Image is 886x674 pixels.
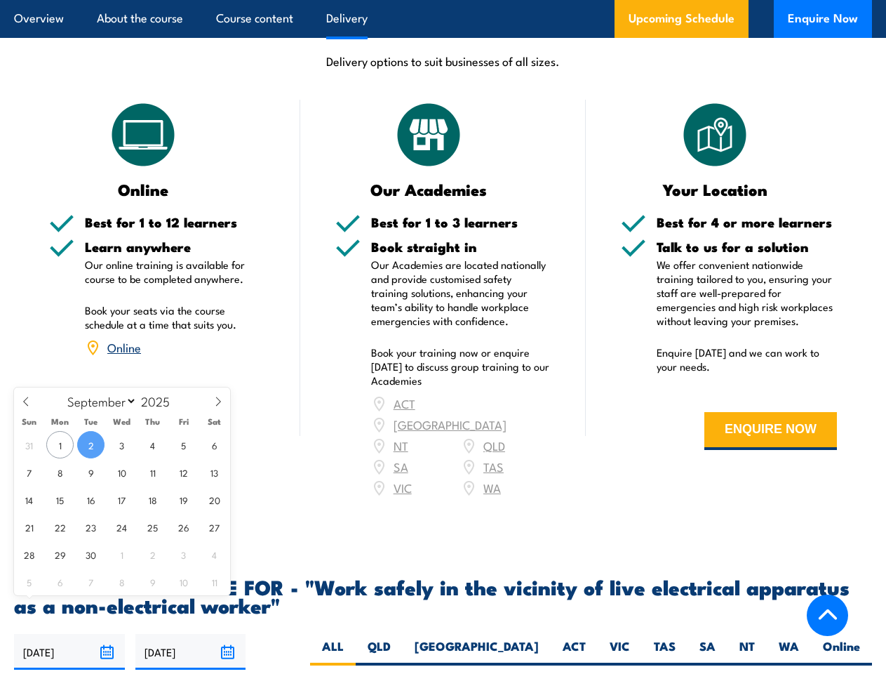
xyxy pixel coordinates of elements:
[108,541,135,568] span: October 1, 2025
[77,431,105,458] span: September 2, 2025
[657,258,837,328] p: We offer convenient nationwide training tailored to you, ensuring your staff are well-prepared fo...
[137,392,183,409] input: Year
[15,568,43,595] span: October 5, 2025
[139,458,166,486] span: September 11, 2025
[598,638,642,666] label: VIC
[170,568,197,595] span: October 10, 2025
[108,513,135,541] span: September 24, 2025
[139,513,166,541] span: September 25, 2025
[15,513,43,541] span: September 21, 2025
[15,541,43,568] span: September 28, 2025
[77,486,105,513] span: September 16, 2025
[46,513,74,541] span: September 22, 2025
[107,338,141,355] a: Online
[15,458,43,486] span: September 7, 2025
[85,216,265,229] h5: Best for 1 to 12 learners
[107,417,137,426] span: Wed
[108,568,135,595] span: October 8, 2025
[371,216,551,229] h5: Best for 1 to 3 learners
[108,458,135,486] span: September 10, 2025
[77,541,105,568] span: September 30, 2025
[621,181,809,197] h3: Your Location
[403,638,551,666] label: [GEOGRAPHIC_DATA]
[657,216,837,229] h5: Best for 4 or more learners
[310,638,356,666] label: ALL
[371,258,551,328] p: Our Academies are located nationally and provide customised safety training solutions, enhancing ...
[46,431,74,458] span: September 1, 2025
[335,181,523,197] h3: Our Academies
[139,431,166,458] span: September 4, 2025
[657,240,837,253] h5: Talk to us for a solution
[371,345,551,388] p: Book your training now or enquire [DATE] to discuss group training to our Academies
[170,541,197,568] span: October 3, 2025
[46,458,74,486] span: September 8, 2025
[15,486,43,513] span: September 14, 2025
[76,417,107,426] span: Tue
[14,577,872,614] h2: UPCOMING SCHEDULE FOR - "Work safely in the vicinity of live electrical apparatus as a non-electr...
[170,458,197,486] span: September 12, 2025
[371,240,551,253] h5: Book straight in
[168,417,199,426] span: Fri
[108,431,135,458] span: September 3, 2025
[139,486,166,513] span: September 18, 2025
[201,513,228,541] span: September 27, 2025
[811,638,872,666] label: Online
[356,638,403,666] label: QLD
[85,258,265,286] p: Our online training is available for course to be completed anywhere.
[15,431,43,458] span: August 31, 2025
[704,412,837,450] button: ENQUIRE NOW
[201,486,228,513] span: September 20, 2025
[14,634,125,670] input: From date
[201,568,228,595] span: October 11, 2025
[85,303,265,331] p: Book your seats via the course schedule at a time that suits you.
[170,486,197,513] span: September 19, 2025
[139,568,166,595] span: October 9, 2025
[767,638,811,666] label: WA
[170,431,197,458] span: September 5, 2025
[201,431,228,458] span: September 6, 2025
[201,541,228,568] span: October 4, 2025
[14,53,872,69] p: Delivery options to suit businesses of all sizes.
[687,638,727,666] label: SA
[45,417,76,426] span: Mon
[46,568,74,595] span: October 6, 2025
[201,458,228,486] span: September 13, 2025
[77,458,105,486] span: September 9, 2025
[657,345,837,374] p: Enquire [DATE] and we can work to your needs.
[14,417,45,426] span: Sun
[85,240,265,253] h5: Learn anywhere
[642,638,687,666] label: TAS
[61,392,137,410] select: Month
[551,638,598,666] label: ACT
[77,513,105,541] span: September 23, 2025
[727,638,767,666] label: NT
[108,486,135,513] span: September 17, 2025
[46,541,74,568] span: September 29, 2025
[170,513,197,541] span: September 26, 2025
[46,486,74,513] span: September 15, 2025
[139,541,166,568] span: October 2, 2025
[135,634,246,670] input: To date
[199,417,230,426] span: Sat
[137,417,168,426] span: Thu
[49,181,237,197] h3: Online
[77,568,105,595] span: October 7, 2025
